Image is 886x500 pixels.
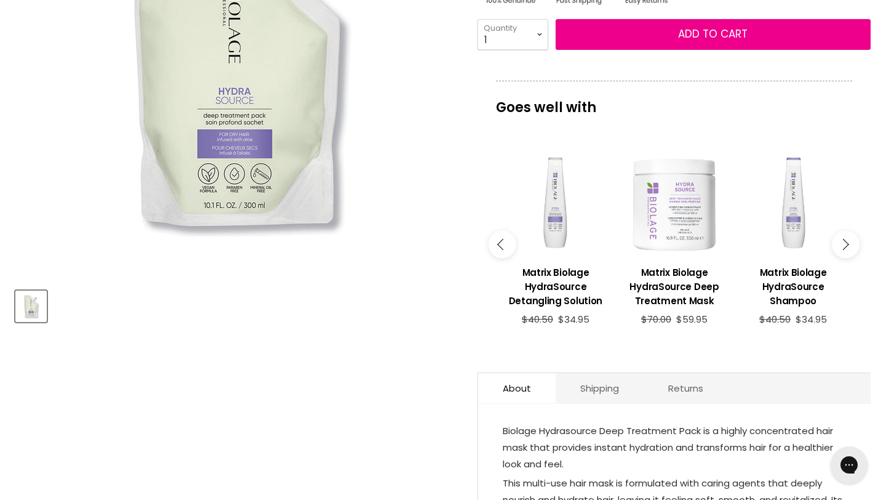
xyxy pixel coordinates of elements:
[522,313,553,326] span: $40.50
[678,26,748,41] span: Add to cart
[556,373,644,403] a: Shipping
[676,313,708,326] span: $59.95
[621,256,727,314] a: View product:Matrix Biolage HydraSource Deep Treatment Mask
[644,373,728,403] a: Returns
[496,81,852,121] p: Goes well with
[796,313,827,326] span: $34.95
[558,313,589,326] span: $34.95
[502,265,609,308] h3: Matrix Biolage HydraSource Detangling Solution
[17,292,46,321] img: Matrix Biolage HydraSource Deep Treatment Pack
[740,256,847,314] a: View product:Matrix Biolage HydraSource Shampoo
[14,287,458,322] div: Product thumbnails
[503,422,846,475] p: Biolage Hydrasource Deep Treatment Pack is a highly concentrated hair mask that provides instant ...
[621,265,727,308] h3: Matrix Biolage HydraSource Deep Treatment Mask
[477,19,548,50] select: Quantity
[641,313,671,326] span: $70.00
[478,373,556,403] a: About
[740,265,847,308] h3: Matrix Biolage HydraSource Shampoo
[502,256,609,314] a: View product:Matrix Biolage HydraSource Detangling Solution
[556,19,871,50] button: Add to cart
[15,291,47,322] button: Matrix Biolage HydraSource Deep Treatment Pack
[824,442,874,488] iframe: Gorgias live chat messenger
[759,313,791,326] span: $40.50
